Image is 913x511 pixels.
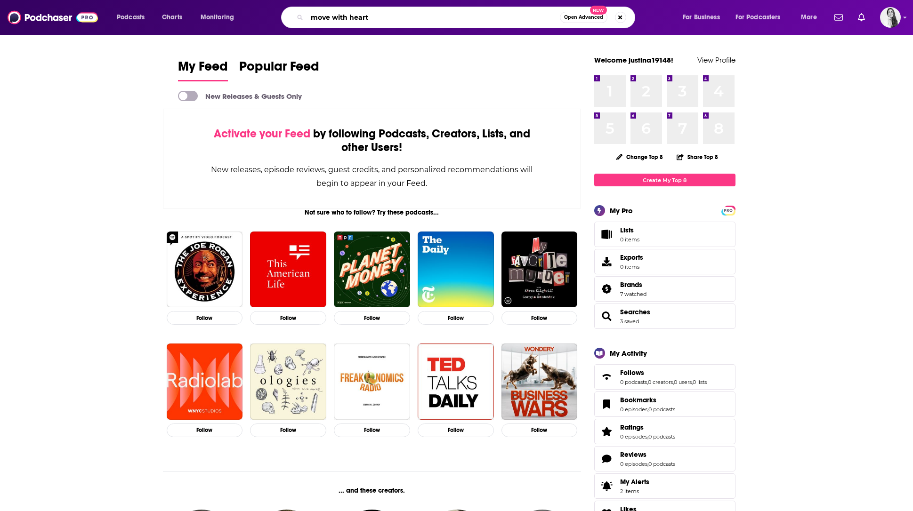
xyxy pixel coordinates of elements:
[620,396,656,404] span: Bookmarks
[167,423,243,437] button: Follow
[290,7,644,28] div: Search podcasts, credits, & more...
[648,433,675,440] a: 0 podcasts
[334,423,410,437] button: Follow
[594,56,673,64] a: Welcome justina19148!
[620,379,647,385] a: 0 podcasts
[620,291,646,297] a: 7 watched
[723,207,734,214] a: PRO
[697,56,735,64] a: View Profile
[594,174,735,186] a: Create My Top 8
[620,226,634,234] span: Lists
[8,8,98,26] a: Podchaser - Follow, Share and Rate Podcasts
[210,127,534,154] div: by following Podcasts, Creators, Lists, and other Users!
[590,6,607,15] span: New
[594,276,735,302] span: Brands
[611,151,669,163] button: Change Top 8
[594,419,735,444] span: Ratings
[250,343,326,420] img: Ologies with Alie Ward
[501,423,578,437] button: Follow
[801,11,817,24] span: More
[674,379,692,385] a: 0 users
[598,452,616,465] a: Reviews
[334,232,410,308] img: Planet Money
[594,222,735,247] a: Lists
[178,58,228,80] span: My Feed
[594,303,735,329] span: Searches
[854,9,869,25] a: Show notifications dropdown
[210,163,534,190] div: New releases, episode reviews, guest credits, and personalized recommendations will begin to appe...
[163,487,582,495] div: ... and these creators.
[620,368,707,377] a: Follows
[676,148,719,166] button: Share Top 8
[620,253,643,262] span: Exports
[692,379,693,385] span: ,
[620,396,675,404] a: Bookmarks
[418,232,494,308] img: The Daily
[167,311,243,325] button: Follow
[880,7,901,28] img: User Profile
[647,379,648,385] span: ,
[683,11,720,24] span: For Business
[501,232,578,308] a: My Favorite Murder with Karen Kilgariff and Georgia Hardstark
[620,368,644,377] span: Follows
[676,10,732,25] button: open menu
[648,461,675,467] a: 0 podcasts
[239,58,319,81] a: Popular Feed
[334,343,410,420] img: Freakonomics Radio
[620,406,647,413] a: 0 episodes
[598,282,616,295] a: Brands
[620,423,644,431] span: Ratings
[594,473,735,499] a: My Alerts
[214,127,310,141] span: Activate your Feed
[620,478,649,486] span: My Alerts
[564,15,603,20] span: Open Advanced
[620,308,650,316] a: Searches
[250,232,326,308] img: This American Life
[594,249,735,274] a: Exports
[501,311,578,325] button: Follow
[167,343,243,420] img: Radiolab
[620,488,649,495] span: 2 items
[594,364,735,390] span: Follows
[117,11,145,24] span: Podcasts
[598,228,616,241] span: Lists
[620,423,675,431] a: Ratings
[598,479,616,493] span: My Alerts
[307,10,560,25] input: Search podcasts, credits, & more...
[110,10,157,25] button: open menu
[735,11,781,24] span: For Podcasters
[598,310,616,323] a: Searches
[178,91,302,101] a: New Releases & Guests Only
[501,343,578,420] a: Business Wars
[620,263,643,270] span: 0 items
[418,343,494,420] img: TED Talks Daily
[610,349,647,358] div: My Activity
[648,406,675,413] a: 0 podcasts
[250,311,326,325] button: Follow
[598,255,616,268] span: Exports
[673,379,674,385] span: ,
[620,433,647,440] a: 0 episodes
[620,318,639,325] a: 3 saved
[648,379,673,385] a: 0 creators
[620,461,647,467] a: 0 episodes
[201,11,234,24] span: Monitoring
[162,11,182,24] span: Charts
[334,311,410,325] button: Follow
[250,423,326,437] button: Follow
[167,232,243,308] a: The Joe Rogan Experience
[594,446,735,471] span: Reviews
[418,311,494,325] button: Follow
[880,7,901,28] button: Show profile menu
[194,10,246,25] button: open menu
